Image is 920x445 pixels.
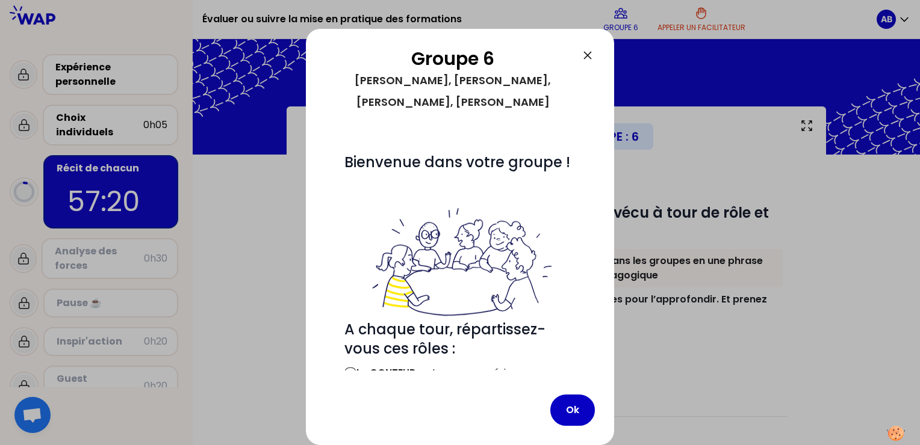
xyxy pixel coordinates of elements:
img: filesOfInstructions%2Fbienvenue%20dans%20votre%20groupe%20-%20petit.png [365,206,555,320]
strong: Le CONTEUR [356,366,415,379]
p: 💬 partage son expérience avec des faits et des émotions. [344,366,576,394]
span: A chaque tour, répartissez-vous ces rôles : [344,206,576,358]
button: Ok [550,394,595,426]
span: Bienvenue dans votre groupe ! [344,152,570,172]
h2: Groupe 6 [325,48,580,70]
div: [PERSON_NAME], [PERSON_NAME], [PERSON_NAME], [PERSON_NAME] [325,70,580,113]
